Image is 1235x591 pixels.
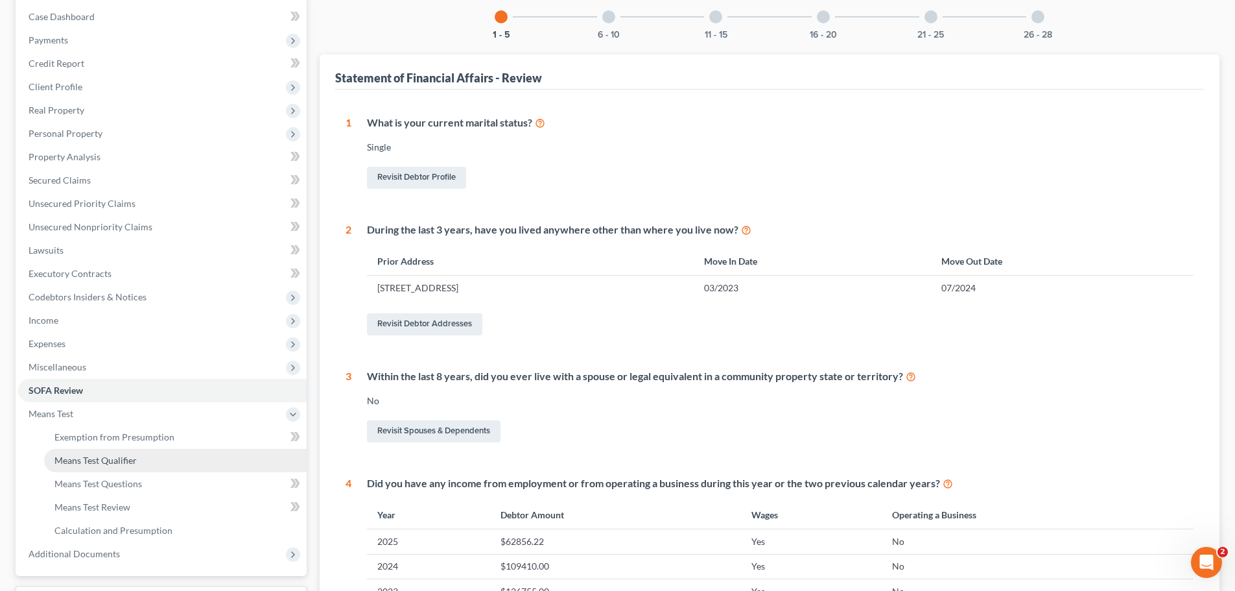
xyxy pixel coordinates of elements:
span: Credit Report [29,58,84,69]
button: 11 - 15 [705,30,727,40]
div: During the last 3 years, have you lived anywhere other than where you live now? [367,223,1194,237]
a: SOFA Review [18,379,307,402]
span: Payments [29,34,68,45]
th: Debtor Amount [490,501,740,529]
span: Expenses [29,338,65,349]
div: Single [367,141,1194,154]
span: Real Property [29,104,84,115]
a: Revisit Debtor Addresses [367,313,482,335]
a: Lawsuits [18,239,307,262]
span: Additional Documents [29,548,120,559]
button: 6 - 10 [598,30,620,40]
span: Lawsuits [29,245,64,256]
td: Yes [741,554,882,579]
td: 2024 [367,554,490,579]
th: Move In Date [694,247,931,275]
div: Did you have any income from employment or from operating a business during this year or the two ... [367,476,1194,491]
span: Unsecured Nonpriority Claims [29,221,152,232]
a: Means Test Questions [44,472,307,496]
span: Case Dashboard [29,11,95,22]
td: No [882,554,1194,579]
a: Property Analysis [18,145,307,169]
span: Means Test Questions [54,478,142,489]
span: SOFA Review [29,385,83,396]
a: Exemption from Presumption [44,426,307,449]
span: Client Profile [29,81,82,92]
div: Statement of Financial Affairs - Review [335,70,542,86]
span: Codebtors Insiders & Notices [29,291,147,302]
a: Means Test Qualifier [44,449,307,472]
div: 1 [346,115,351,191]
span: Property Analysis [29,151,100,162]
button: 21 - 25 [917,30,944,40]
a: Calculation and Presumption [44,519,307,542]
span: 2 [1217,547,1228,557]
a: Unsecured Nonpriority Claims [18,215,307,239]
span: Miscellaneous [29,361,86,372]
a: Revisit Debtor Profile [367,167,466,189]
button: 16 - 20 [810,30,837,40]
span: Executory Contracts [29,268,112,279]
a: Case Dashboard [18,5,307,29]
div: No [367,394,1194,407]
span: Secured Claims [29,175,91,186]
td: $109410.00 [490,554,740,579]
span: Unsecured Priority Claims [29,198,135,209]
th: Wages [741,501,882,529]
div: What is your current marital status? [367,115,1194,130]
a: Credit Report [18,52,307,75]
button: 1 - 5 [493,30,510,40]
span: Exemption from Presumption [54,431,174,442]
span: Calculation and Presumption [54,525,172,536]
span: Means Test Review [54,501,130,513]
td: No [882,529,1194,554]
div: Within the last 8 years, did you ever live with a spouse or legal equivalent in a community prope... [367,369,1194,384]
span: Personal Property [29,128,102,139]
div: 3 [346,369,351,445]
button: 26 - 28 [1024,30,1052,40]
a: Secured Claims [18,169,307,192]
td: 2025 [367,529,490,554]
span: Means Test Qualifier [54,455,137,466]
th: Prior Address [367,247,694,275]
a: Revisit Spouses & Dependents [367,420,500,442]
td: $62856.22 [490,529,740,554]
span: Means Test [29,408,73,419]
a: Unsecured Priority Claims [18,192,307,215]
th: Move Out Date [931,247,1194,275]
th: Operating a Business [882,501,1194,529]
span: Income [29,315,58,326]
td: Yes [741,529,882,554]
td: 03/2023 [694,276,931,300]
td: 07/2024 [931,276,1194,300]
td: [STREET_ADDRESS] [367,276,694,300]
div: 2 [346,223,351,338]
a: Means Test Review [44,496,307,519]
a: Executory Contracts [18,262,307,285]
iframe: Intercom live chat [1191,547,1222,578]
th: Year [367,501,490,529]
